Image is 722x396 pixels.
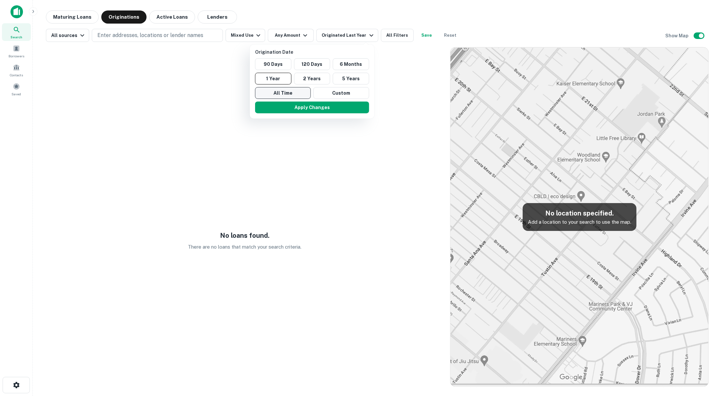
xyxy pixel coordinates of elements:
[333,58,369,70] button: 6 Months
[294,58,331,70] button: 120 Days
[255,48,372,56] p: Origination Date
[255,102,369,113] button: Apply Changes
[333,73,369,85] button: 5 Years
[255,87,311,99] button: All Time
[313,87,369,99] button: Custom
[255,58,291,70] button: 90 Days
[689,344,722,375] iframe: Chat Widget
[294,73,331,85] button: 2 Years
[255,73,291,85] button: 1 Year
